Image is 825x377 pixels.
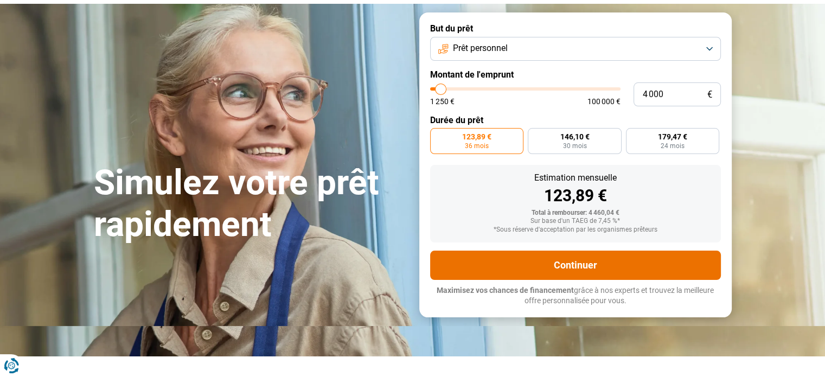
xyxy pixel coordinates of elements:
div: Sur base d'un TAEG de 7,45 %* [439,218,712,225]
div: Estimation mensuelle [439,174,712,182]
span: 123,89 € [462,133,491,140]
span: 24 mois [661,143,685,149]
div: Total à rembourser: 4 460,04 € [439,209,712,217]
div: 123,89 € [439,188,712,204]
span: € [707,90,712,99]
button: Prêt personnel [430,37,721,61]
span: Prêt personnel [453,42,508,54]
p: grâce à nos experts et trouvez la meilleure offre personnalisée pour vous. [430,285,721,306]
span: 1 250 € [430,98,455,105]
span: 36 mois [465,143,489,149]
label: Durée du prêt [430,115,721,125]
span: 179,47 € [658,133,687,140]
div: *Sous réserve d'acceptation par les organismes prêteurs [439,226,712,234]
span: Maximisez vos chances de financement [437,286,574,295]
label: But du prêt [430,23,721,34]
button: Continuer [430,251,721,280]
span: 146,10 € [560,133,589,140]
span: 100 000 € [587,98,621,105]
label: Montant de l'emprunt [430,69,721,80]
span: 30 mois [562,143,586,149]
h1: Simulez votre prêt rapidement [94,162,406,246]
